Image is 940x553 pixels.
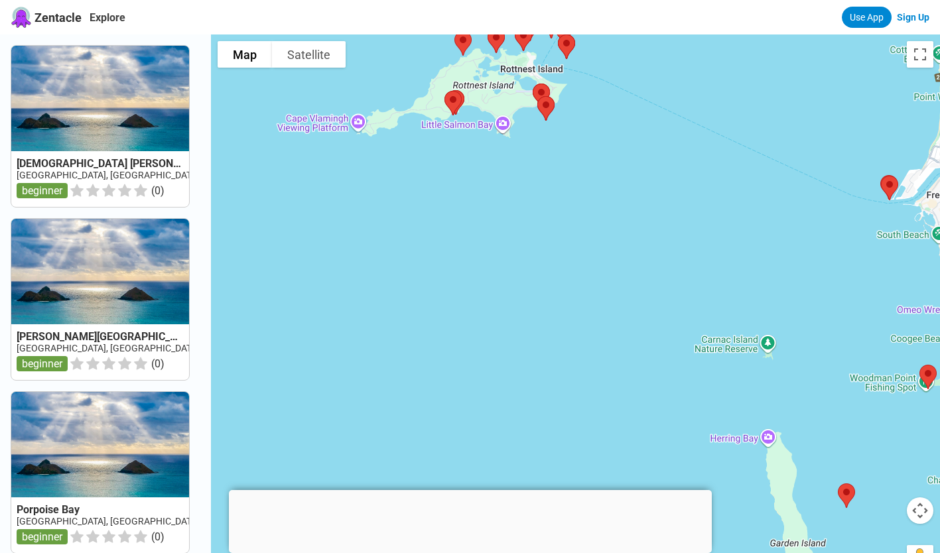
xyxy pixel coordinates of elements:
button: Show street map [218,41,272,68]
span: Zentacle [34,11,82,25]
a: Explore [90,11,125,24]
a: Use App [842,7,892,28]
button: Map camera controls [907,497,933,524]
button: Toggle fullscreen view [907,41,933,68]
button: Show satellite imagery [272,41,346,68]
a: Sign Up [897,12,929,23]
iframe: Advertisement [229,490,712,550]
a: Zentacle logoZentacle [11,7,82,28]
img: Zentacle logo [11,7,32,28]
